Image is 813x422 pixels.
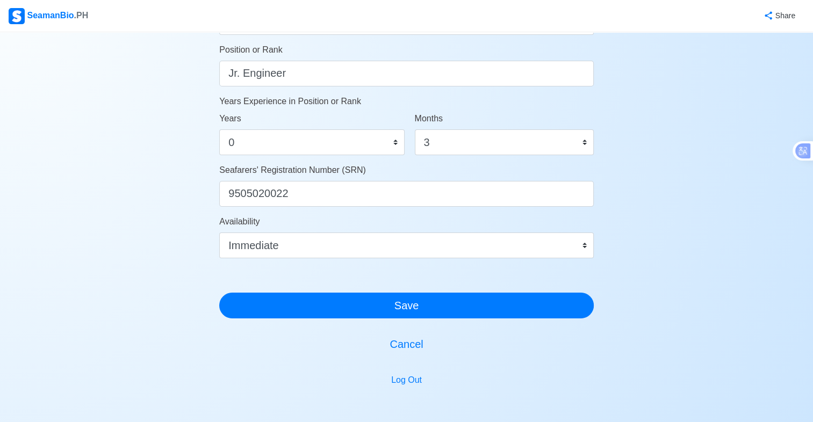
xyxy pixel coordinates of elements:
[753,5,804,26] button: Share
[9,8,88,24] div: SeamanBio
[384,370,429,390] button: Log Out
[219,45,282,54] span: Position or Rank
[9,8,25,24] img: Logo
[219,181,594,207] input: ex. 1234567890
[219,331,594,357] button: Cancel
[74,11,89,20] span: .PH
[415,112,443,125] label: Months
[219,293,594,318] button: Save
[219,61,594,86] input: ex. 2nd Officer w/ Master License
[219,112,241,125] label: Years
[219,215,260,228] label: Availability
[219,95,594,108] p: Years Experience in Position or Rank
[219,165,365,174] span: Seafarers' Registration Number (SRN)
